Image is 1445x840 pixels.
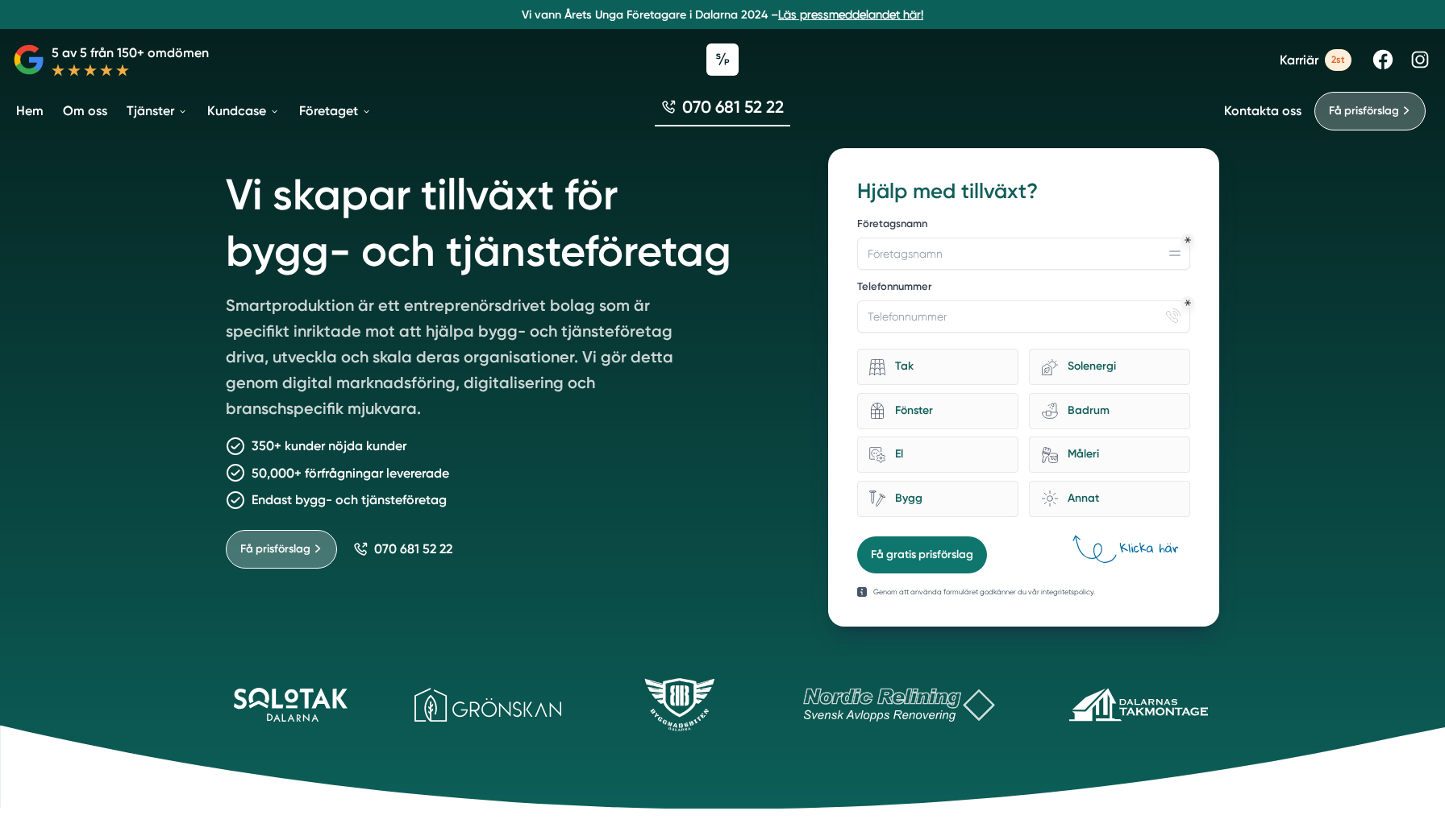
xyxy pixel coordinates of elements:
p: 50,000+ förfrågningar levererade [252,463,449,483]
a: Kontakta oss [1224,103,1301,118]
a: Företaget [296,90,375,131]
p: Vi vann Årets Unga Företagare i Dalarna 2024 – [6,6,1439,23]
div: Obligatoriskt [1185,300,1191,306]
a: Kundcase [204,90,283,131]
a: 070 681 52 22 [353,541,452,557]
input: Företagsnamn [857,238,1190,270]
p: Genom att använda formuläret godkänner du vår integritetspolicy. [873,586,1095,598]
input: Telefonnummer [857,300,1190,333]
p: 350+ kunder nöjda kunder [252,436,406,456]
a: 070 681 52 22 [655,95,790,126]
p: Smartproduktion är ett entreprenörsdrivet bolag som är specifikt inriktade mot att hjälpa bygg- o... [226,292,690,428]
span: Få prisförslag [240,540,310,558]
span: 070 681 52 22 [374,541,452,557]
button: Få gratis prisförslag [857,536,987,573]
span: 070 681 52 22 [682,95,784,118]
label: Telefonnummer [857,279,1190,297]
a: Få prisförslag [226,530,337,569]
h1: Vi skapar tillväxt för bygg- och tjänsteföretag [226,148,789,292]
div: Obligatoriskt [1185,237,1191,243]
span: 2st [1325,49,1351,71]
a: Läs pressmeddelandet här! [778,8,923,21]
h3: Hjälp med tillväxt? [857,177,1190,206]
span: Karriär [1280,52,1318,68]
span: Få prisförslag [1329,102,1399,120]
p: Endast bygg- och tjänsteföretag [252,490,447,510]
a: Karriär 2st [1280,49,1351,71]
a: Få prisförslag [1314,92,1426,130]
a: Tjänster [123,90,191,131]
label: Företagsnamn [857,217,1190,234]
a: Om oss [60,90,110,131]
a: Hem [13,90,47,131]
p: 5 av 5 från 150+ omdömen [52,43,209,63]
